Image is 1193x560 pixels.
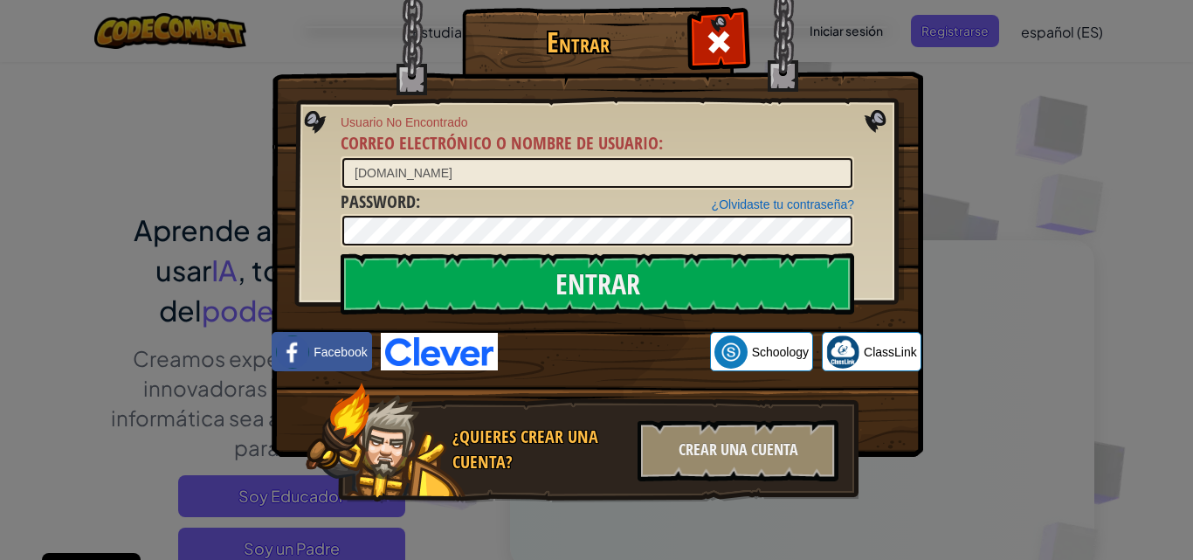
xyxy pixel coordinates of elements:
input: Entrar [341,253,854,315]
span: Password [341,190,416,213]
span: Facebook [314,343,367,361]
label: : [341,190,420,215]
div: ¿Quieres crear una cuenta? [452,425,627,474]
iframe: Botón Iniciar sesión con Google [498,333,710,371]
label: : [341,131,663,156]
span: Usuario No Encontrado [341,114,854,131]
img: clever-logo-blue.png [381,333,498,370]
img: schoology.png [714,335,748,369]
img: facebook_small.png [276,335,309,369]
img: classlink-logo-small.png [826,335,859,369]
div: Crear una cuenta [638,420,838,481]
span: Correo electrónico o nombre de usuario [341,131,659,155]
span: Schoology [752,343,809,361]
span: ClassLink [864,343,917,361]
a: ¿Olvidaste tu contraseña? [712,197,854,211]
h1: Entrar [466,27,689,58]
